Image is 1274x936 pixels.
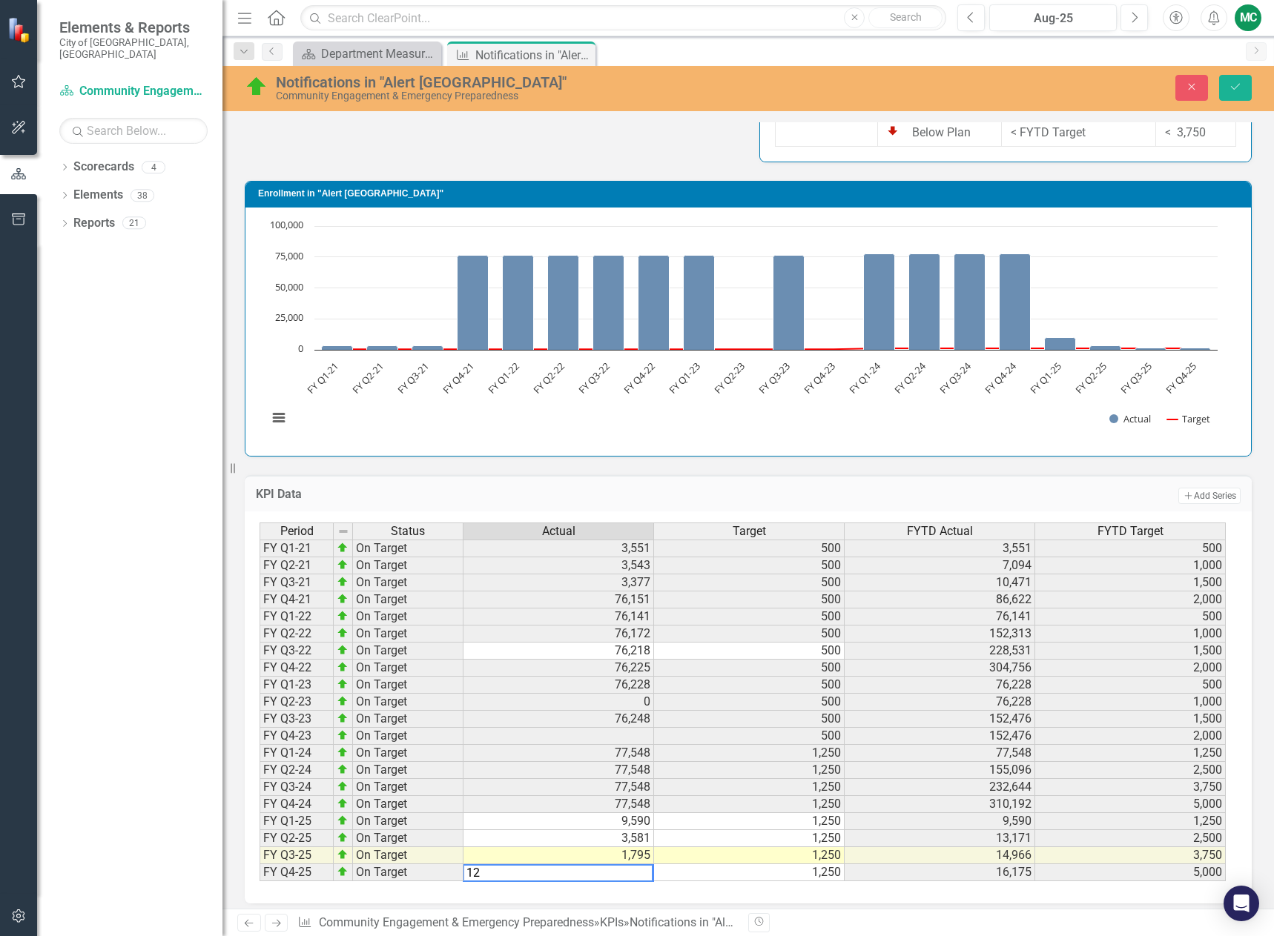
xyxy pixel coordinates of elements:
path: FY Q3-22, 76,218. Actual. [593,256,624,351]
path: FY Q1-25, 9,590. Actual. [1045,338,1076,351]
td: 500 [1035,608,1226,625]
text: FY Q3-25 [1118,359,1154,396]
td: 1,250 [654,745,845,762]
td: 1,795 [463,847,654,864]
td: On Target [353,745,463,762]
td: FY Q2-25 [260,830,334,847]
img: zOikAAAAAElFTkSuQmCC [337,678,349,690]
button: Show Target [1167,412,1211,425]
td: FY Q1-22 [260,608,334,625]
td: 1,250 [654,864,845,881]
h3: KPI Data [256,488,673,501]
text: 100,000 [270,218,303,231]
td: 77,548 [463,745,654,762]
td: 500 [654,591,845,608]
td: On Target [353,591,463,608]
td: 77,548 [463,796,654,813]
svg: Interactive chart [260,219,1225,441]
td: On Target [353,847,463,864]
button: Aug-25 [989,4,1117,31]
text: FY Q1-24 [846,359,883,396]
td: FY Q4-21 [260,591,334,608]
div: Department Measures [321,44,438,63]
td: 2,000 [1035,728,1226,745]
path: FY Q4-22, 76,225. Actual. [638,256,670,351]
path: FY Q3-23, 76,248. Actual. [773,256,805,351]
td: 7,094 [845,557,1035,574]
td: 2,500 [1035,762,1226,779]
td: FY Q3-22 [260,643,334,660]
text: FY Q1-21 [305,359,341,396]
text: FY Q4-22 [621,359,657,396]
div: Community Engagement & Emergency Preparedness [276,90,806,102]
td: 16,175 [845,864,1035,881]
td: 1,500 [1035,643,1226,660]
path: FY Q1-24, 77,548. Actual. [864,254,895,351]
div: 21 [122,217,146,230]
td: 76,141 [845,608,1035,625]
text: FY Q2-23 [711,359,747,396]
a: Reports [73,215,115,232]
text: FY Q3-22 [575,359,612,396]
td: 228,531 [845,643,1035,660]
td: On Target [353,762,463,779]
td: 1,500 [1035,574,1226,591]
input: Search ClearPoint... [300,5,946,31]
td: 1,000 [1035,625,1226,643]
td: On Target [353,779,463,796]
td: 3,377 [463,574,654,591]
text: FY Q3-21 [395,359,431,396]
td: On Target [353,813,463,830]
td: On Target [353,557,463,574]
td: FY Q1-25 [260,813,334,830]
path: FY Q3-25, 1,795. Actual. [1135,348,1166,351]
td: 10,471 [845,574,1035,591]
path: FY Q3-24, 77,548. Actual. [954,254,986,351]
div: Below Plan [887,125,992,142]
a: Community Engagement & Emergency Preparedness [59,83,208,100]
span: Status [391,525,425,538]
td: 76,228 [463,677,654,694]
td: 3,581 [463,830,654,847]
path: FY Q4-24, 77,548. Actual. [1000,254,1031,351]
div: Notifications in "Alert [GEOGRAPHIC_DATA]" [630,915,857,929]
td: 500 [654,660,845,677]
text: FY Q3-23 [756,359,793,396]
img: zOikAAAAAElFTkSuQmCC [337,576,349,588]
img: ClearPoint Strategy [7,17,33,43]
td: FY Q3-24 [260,779,334,796]
td: 9,590 [845,813,1035,830]
td: FY Q2-21 [260,557,334,574]
a: Community Engagement & Emergency Preparedness [319,915,594,929]
td: 3,543 [463,557,654,574]
img: zOikAAAAAElFTkSuQmCC [337,661,349,673]
td: 155,096 [845,762,1035,779]
td: On Target [353,830,463,847]
img: zOikAAAAAElFTkSuQmCC [337,644,349,656]
span: FYTD Target [1098,525,1164,538]
td: 500 [654,677,845,694]
td: 500 [654,711,845,728]
img: zOikAAAAAElFTkSuQmCC [337,866,349,877]
td: 1,250 [654,830,845,847]
path: FY Q2-22, 76,172. Actual. [548,256,579,351]
td: 0 [463,694,654,711]
img: zOikAAAAAElFTkSuQmCC [337,627,349,639]
path: FY Q1-21, 3,551. Actual. [322,346,353,351]
td: On Target [353,643,463,660]
td: On Target [353,625,463,643]
td: 1,250 [654,779,845,796]
td: 500 [1035,540,1226,557]
img: zOikAAAAAElFTkSuQmCC [337,746,349,758]
text: FY Q2-25 [1072,359,1109,396]
td: 500 [654,694,845,711]
td: 1,250 [654,762,845,779]
text: 25,000 [275,311,303,324]
text: 0 [298,342,303,355]
td: 500 [654,728,845,745]
span: Elements & Reports [59,19,208,36]
td: FY Q4-23 [260,728,334,745]
td: 500 [654,643,845,660]
img: zOikAAAAAElFTkSuQmCC [337,849,349,860]
td: FY Q1-21 [260,540,334,557]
